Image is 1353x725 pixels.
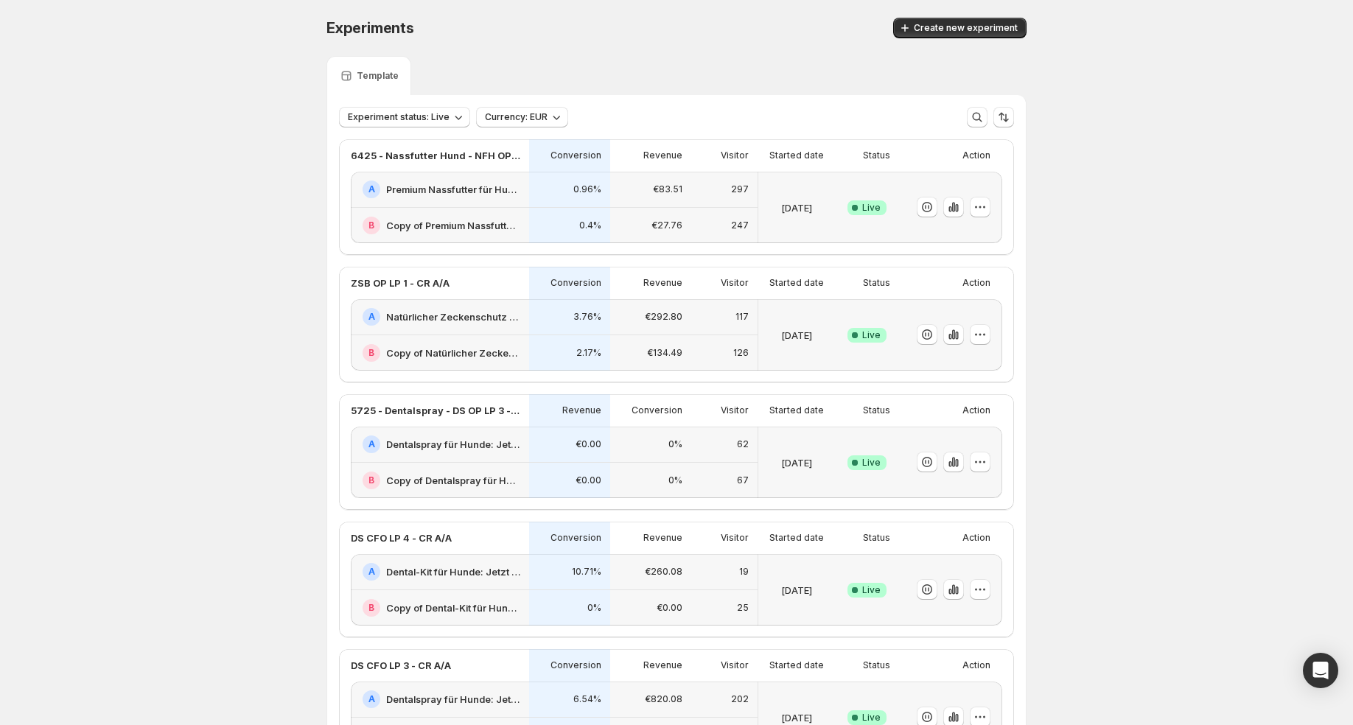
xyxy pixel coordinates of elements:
h2: Copy of Dental-Kit für Hunde: Jetzt unschlagbaren Neukunden Deal sichern! [386,600,520,615]
p: Revenue [643,532,682,544]
p: 5725 - Dentalspray - DS OP LP 3 - kleine offer box mobil [351,403,520,418]
p: €134.49 [647,347,682,359]
p: €0.00 [657,602,682,614]
p: Started date [769,532,824,544]
p: €820.08 [645,693,682,705]
p: Visitor [721,277,749,289]
p: [DATE] [781,455,812,470]
p: 6425 - Nassfutter Hund - NFH OP LP 1 - Offer - 3 vs. 2 [351,148,520,163]
p: 297 [731,183,749,195]
p: Started date [769,277,824,289]
p: Status [863,404,890,416]
p: [DATE] [781,710,812,725]
h2: A [368,183,375,195]
h2: A [368,311,375,323]
p: [DATE] [781,583,812,598]
p: 2.17% [576,347,601,359]
h2: A [368,693,375,705]
p: Conversion [632,404,682,416]
p: Status [863,277,890,289]
p: Conversion [550,659,601,671]
p: Conversion [550,532,601,544]
p: €0.00 [576,474,601,486]
p: Started date [769,659,824,671]
p: DS CFO LP 4 - CR A/A [351,530,452,545]
p: Revenue [643,277,682,289]
h2: Copy of Premium Nassfutter für Hunde: Jetzt Neukunden Deal sichern! [386,218,520,233]
h2: Premium Nassfutter für Hunde: Jetzt Neukunden Deal sichern! [386,182,520,197]
p: Started date [769,150,824,161]
div: Open Intercom Messenger [1303,653,1338,688]
p: €27.76 [651,220,682,231]
p: 117 [735,311,749,323]
span: Experiment status: Live [348,111,450,123]
span: Live [862,202,881,214]
span: Currency: EUR [485,111,548,123]
button: Experiment status: Live [339,107,470,127]
button: Sort the results [993,107,1014,127]
h2: A [368,566,375,578]
p: €260.08 [645,566,682,578]
p: Action [962,659,990,671]
p: €83.51 [653,183,682,195]
span: Create new experiment [914,22,1018,34]
p: Action [962,532,990,544]
button: Create new experiment [893,18,1027,38]
p: Template [357,70,399,82]
h2: B [368,347,374,359]
span: Live [862,329,881,341]
p: 0.4% [579,220,601,231]
p: Visitor [721,150,749,161]
h2: B [368,602,374,614]
p: 25 [737,602,749,614]
p: €292.80 [645,311,682,323]
h2: Natürlicher Zeckenschutz für Hunde: Jetzt Neukunden Deal sichern! [386,309,520,324]
h2: A [368,438,375,450]
span: Live [862,584,881,596]
p: Revenue [643,150,682,161]
span: Live [862,457,881,469]
p: €0.00 [576,438,601,450]
h2: Copy of Dentalspray für Hunde: Jetzt Neukunden Deal sichern! [386,473,520,488]
h2: Dentalspray für Hunde: Jetzt Neukunden Deal sichern! [386,437,520,452]
p: 3.76% [573,311,601,323]
p: Status [863,659,890,671]
p: Action [962,150,990,161]
button: Currency: EUR [476,107,568,127]
h2: B [368,220,374,231]
p: Started date [769,404,824,416]
p: 0% [668,474,682,486]
p: Conversion [550,277,601,289]
p: Status [863,150,890,161]
p: 0.96% [573,183,601,195]
p: Visitor [721,404,749,416]
p: 202 [731,693,749,705]
h2: B [368,474,374,486]
p: Action [962,277,990,289]
p: Revenue [562,404,601,416]
p: [DATE] [781,328,812,343]
p: 19 [739,566,749,578]
p: ZSB OP LP 1 - CR A/A [351,276,450,290]
p: 10.71% [572,566,601,578]
p: 247 [731,220,749,231]
p: Action [962,404,990,416]
p: DS CFO LP 3 - CR A/A [351,658,451,673]
p: Conversion [550,150,601,161]
h2: Dentalspray für Hunde: Jetzt unschlagbaren Neukunden Deal sichern! [386,692,520,707]
p: 62 [737,438,749,450]
p: Visitor [721,659,749,671]
p: 6.54% [573,693,601,705]
p: Visitor [721,532,749,544]
p: 0% [587,602,601,614]
h2: Copy of Natürlicher Zeckenschutz für Hunde: Jetzt Neukunden Deal sichern! [386,346,520,360]
p: Status [863,532,890,544]
span: Experiments [326,19,414,37]
span: Live [862,712,881,724]
p: 67 [737,474,749,486]
p: 0% [668,438,682,450]
p: [DATE] [781,200,812,215]
p: 126 [733,347,749,359]
p: Revenue [643,659,682,671]
h2: Dental-Kit für Hunde: Jetzt unschlagbaren Neukunden Deal sichern! [386,564,520,579]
